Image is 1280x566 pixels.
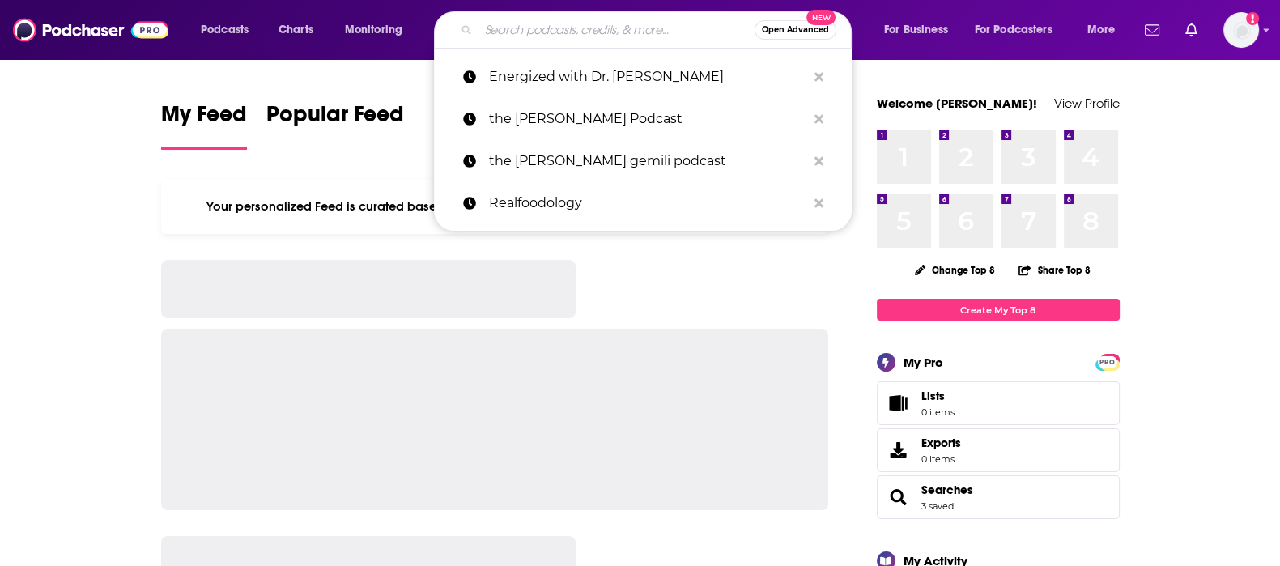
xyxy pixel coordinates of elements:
[266,100,404,138] span: Popular Feed
[434,182,852,224] a: Realfoodology
[921,389,945,403] span: Lists
[877,96,1037,111] a: Welcome [PERSON_NAME]!
[877,475,1120,519] span: Searches
[921,436,961,450] span: Exports
[921,453,961,465] span: 0 items
[478,17,755,43] input: Search podcasts, credits, & more...
[884,19,948,41] span: For Business
[1246,12,1259,25] svg: Add a profile image
[755,20,836,40] button: Open AdvancedNew
[921,406,955,418] span: 0 items
[489,56,806,98] p: Energized with Dr. Mariza
[873,17,968,43] button: open menu
[1087,19,1115,41] span: More
[904,355,943,370] div: My Pro
[268,17,323,43] a: Charts
[434,98,852,140] a: the [PERSON_NAME] Podcast
[266,100,404,150] a: Popular Feed
[905,260,1006,280] button: Change Top 8
[882,392,915,415] span: Lists
[762,26,829,34] span: Open Advanced
[489,98,806,140] p: the Dylan Gemelli Podcast
[161,100,247,138] span: My Feed
[345,19,402,41] span: Monitoring
[882,486,915,509] a: Searches
[1179,16,1204,44] a: Show notifications dropdown
[1223,12,1259,48] img: User Profile
[161,100,247,150] a: My Feed
[279,19,313,41] span: Charts
[489,140,806,182] p: the dylan gemili podcast
[1076,17,1135,43] button: open menu
[1138,16,1166,44] a: Show notifications dropdown
[877,381,1120,425] a: Lists
[1098,355,1117,368] a: PRO
[877,428,1120,472] a: Exports
[1223,12,1259,48] span: Logged in as nicole.koremenos
[1018,254,1091,286] button: Share Top 8
[161,179,829,234] div: Your personalized Feed is curated based on the Podcasts, Creators, Users, and Lists that you Follow.
[921,389,955,403] span: Lists
[975,19,1052,41] span: For Podcasters
[449,11,867,49] div: Search podcasts, credits, & more...
[334,17,423,43] button: open menu
[434,140,852,182] a: the [PERSON_NAME] gemili podcast
[921,500,954,512] a: 3 saved
[921,483,973,497] a: Searches
[1223,12,1259,48] button: Show profile menu
[1054,96,1120,111] a: View Profile
[806,10,836,25] span: New
[877,299,1120,321] a: Create My Top 8
[434,56,852,98] a: Energized with Dr. [PERSON_NAME]
[13,15,168,45] img: Podchaser - Follow, Share and Rate Podcasts
[201,19,249,41] span: Podcasts
[964,17,1076,43] button: open menu
[489,182,806,224] p: Realfoodology
[189,17,270,43] button: open menu
[882,439,915,462] span: Exports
